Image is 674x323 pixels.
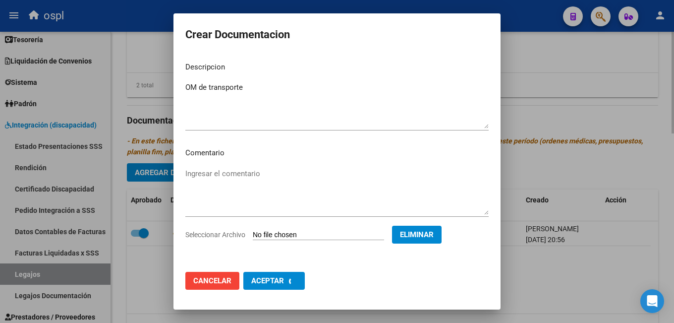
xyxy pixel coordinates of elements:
[251,276,284,285] span: Aceptar
[243,272,305,290] button: Aceptar
[193,276,231,285] span: Cancelar
[185,231,245,239] span: Seleccionar Archivo
[400,230,434,239] span: Eliminar
[185,62,489,73] p: Descripcion
[392,226,442,244] button: Eliminar
[185,272,239,290] button: Cancelar
[185,25,489,44] h2: Crear Documentacion
[640,289,664,313] div: Open Intercom Messenger
[185,147,489,159] p: Comentario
